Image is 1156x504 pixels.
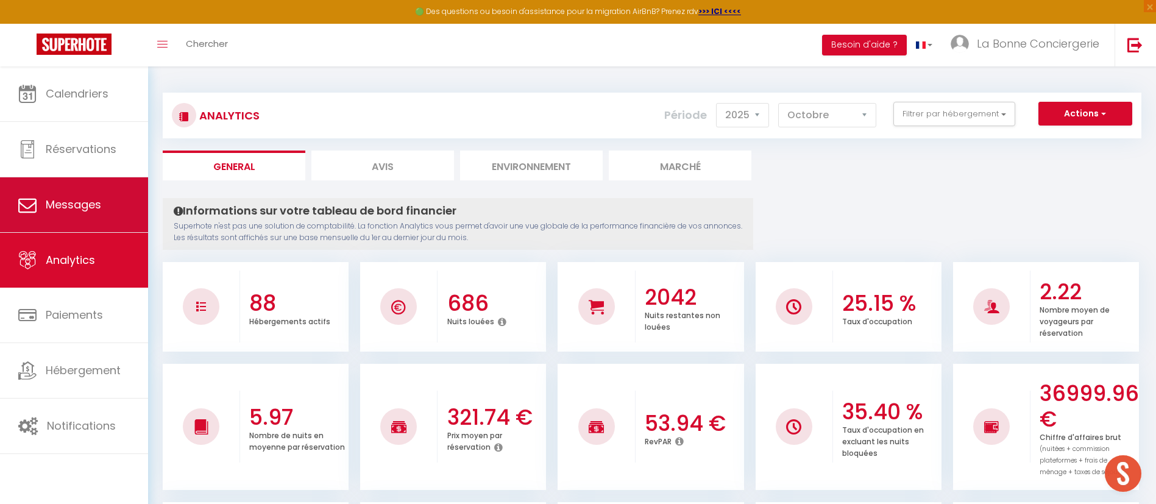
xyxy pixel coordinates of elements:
[977,36,1099,51] span: La Bonne Conciergerie
[645,411,741,436] h3: 53.94 €
[1038,102,1132,126] button: Actions
[1040,302,1110,338] p: Nombre moyen de voyageurs par réservation
[447,405,544,430] h3: 321.74 €
[609,151,751,180] li: Marché
[645,434,672,447] p: RevPAR
[645,285,741,310] h3: 2042
[46,141,116,157] span: Réservations
[46,307,103,322] span: Paiements
[842,291,938,316] h3: 25.15 %
[842,422,924,458] p: Taux d'occupation en excluant les nuits bloquées
[46,252,95,268] span: Analytics
[311,151,454,180] li: Avis
[1040,444,1122,477] span: (nuitées + commission plateformes + frais de ménage + taxes de séjour)
[249,291,346,316] h3: 88
[1040,279,1136,305] h3: 2.22
[1040,430,1122,477] p: Chiffre d'affaires brut
[47,418,116,433] span: Notifications
[163,151,305,180] li: General
[1040,381,1136,432] h3: 36999.96 €
[174,221,742,244] p: Superhote n'est pas une solution de comptabilité. La fonction Analytics vous permet d'avoir une v...
[842,399,938,425] h3: 35.40 %
[196,102,260,129] h3: Analytics
[941,24,1115,66] a: ... La Bonne Conciergerie
[664,102,707,129] label: Période
[37,34,112,55] img: Super Booking
[186,37,228,50] span: Chercher
[1105,455,1141,492] div: Ouvrir le chat
[951,35,969,53] img: ...
[249,405,346,430] h3: 5.97
[177,24,237,66] a: Chercher
[842,314,912,327] p: Taux d'occupation
[447,428,502,452] p: Prix moyen par réservation
[645,308,720,332] p: Nuits restantes non louées
[46,363,121,378] span: Hébergement
[174,204,742,218] h4: Informations sur votre tableau de bord financier
[46,86,108,101] span: Calendriers
[196,302,206,311] img: NO IMAGE
[786,419,801,435] img: NO IMAGE
[46,197,101,212] span: Messages
[1127,37,1143,52] img: logout
[698,6,741,16] a: >>> ICI <<<<
[447,314,494,327] p: Nuits louées
[249,314,330,327] p: Hébergements actifs
[893,102,1015,126] button: Filtrer par hébergement
[249,428,345,452] p: Nombre de nuits en moyenne par réservation
[460,151,603,180] li: Environnement
[822,35,907,55] button: Besoin d'aide ?
[984,419,999,434] img: NO IMAGE
[447,291,544,316] h3: 686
